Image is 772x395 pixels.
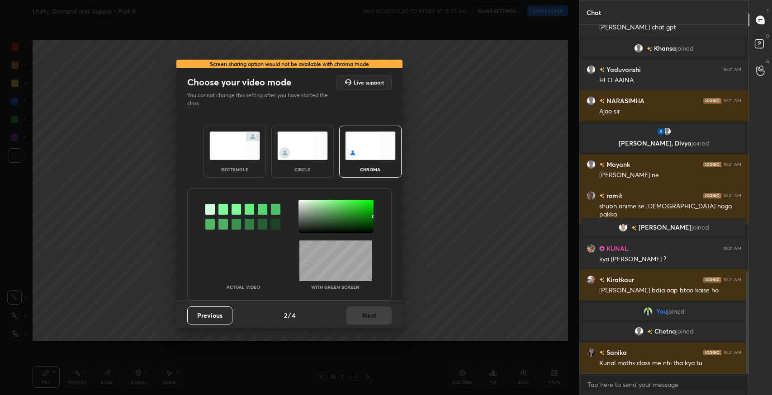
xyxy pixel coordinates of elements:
[599,171,741,180] div: [PERSON_NAME] ne
[723,350,741,355] div: 10:21 AM
[311,285,360,289] p: With green screen
[656,127,665,136] img: 3
[599,202,741,219] div: shubh anime se [DEMOGRAPHIC_DATA] hoga pakka
[599,193,605,198] img: no-rating-badge.077c3623.svg
[605,244,628,253] h6: KUNAL
[599,23,741,32] div: [PERSON_NAME] chat gpt
[667,308,685,315] span: joined
[647,329,653,334] img: no-rating-badge.077c3623.svg
[703,350,721,355] img: iconic-dark.1390631f.png
[227,285,260,289] p: Actual Video
[587,191,596,200] img: 4d140ab78101482fbeedac60a86b4031.jpg
[605,65,641,74] h6: Yaduvanshi
[599,350,605,355] img: no-rating-badge.077c3623.svg
[605,160,630,169] h6: Mayank
[187,91,334,108] p: You cannot change this setting after you have started the class
[599,277,605,282] img: no-rating-badge.077c3623.svg
[605,348,627,357] h6: Sanika
[587,348,596,357] img: c408483b90914ebaba9a745d8aeb8223.jpg
[352,167,388,172] div: chroma
[579,25,748,373] div: grid
[656,308,667,315] span: You
[599,286,741,295] div: [PERSON_NAME] bdia aap btao kaise ho
[587,160,596,169] img: default.png
[654,45,676,52] span: Khansa
[599,99,605,103] img: no-rating-badge.077c3623.svg
[217,167,253,172] div: rectangle
[176,60,403,68] div: Screen sharing option would not be available with chroma mode
[587,96,596,105] img: default.png
[587,65,596,74] img: default.png
[599,359,741,368] div: Kunal maths class me nhi tha kya tu
[703,98,721,103] img: iconic-dark.1390631f.png
[703,162,721,167] img: iconic-dark.1390631f.png
[767,7,769,14] p: T
[644,307,653,316] img: fcc3dd17a7d24364a6f5f049f7d33ac3.jpg
[703,193,721,198] img: iconic-dark.1390631f.png
[676,45,694,52] span: joined
[345,132,396,160] img: chromaScreenIcon.c19ab0a0.svg
[766,58,769,65] p: G
[663,127,672,136] img: default.png
[292,310,295,320] h4: 4
[619,223,628,232] img: 91cb5b6e68f94aa488bbc423bf4e8393.jpg
[723,193,741,198] div: 10:21 AM
[599,255,741,264] div: kya [PERSON_NAME] ?
[723,277,741,282] div: 10:21 AM
[209,132,260,160] img: normalScreenIcon.ae25ed63.svg
[723,246,741,251] div: 10:21 AM
[691,224,709,231] span: joined
[723,67,741,72] div: 10:21 AM
[691,139,709,147] span: joined
[605,275,634,284] h6: Kiratkaur
[599,107,741,116] div: Ajao sir
[634,44,643,53] img: default.png
[288,310,291,320] h4: /
[703,277,721,282] img: iconic-dark.1390631f.png
[599,246,605,251] img: Learner_Badge_pro_50a137713f.svg
[605,96,644,105] h6: NARASIMHA
[599,162,605,167] img: no-rating-badge.077c3623.svg
[599,67,605,72] img: no-rating-badge.077c3623.svg
[723,98,741,103] div: 10:21 AM
[723,162,741,167] div: 10:21 AM
[587,140,741,147] p: [PERSON_NAME], Divya
[187,306,232,324] button: Previous
[277,132,328,160] img: circleScreenIcon.acc0effb.svg
[647,47,652,52] img: no-rating-badge.077c3623.svg
[766,33,769,39] p: D
[635,327,644,336] img: default.png
[187,76,291,88] h2: Choose your video mode
[587,244,596,253] img: a18bb9dc5933452ba8ffea1041890abe.jpg
[631,226,637,230] img: no-rating-badge.077c3623.svg
[676,328,694,335] span: joined
[639,224,691,231] span: [PERSON_NAME]
[284,310,287,320] h4: 2
[587,275,596,284] img: 1a7c9b30c1a54afba879048832061837.jpg
[605,191,622,200] h6: romit
[654,328,676,335] span: Chetna
[579,0,608,24] p: Chat
[354,80,384,85] h5: Live support
[284,167,321,172] div: circle
[599,76,741,85] div: HLO AAINA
